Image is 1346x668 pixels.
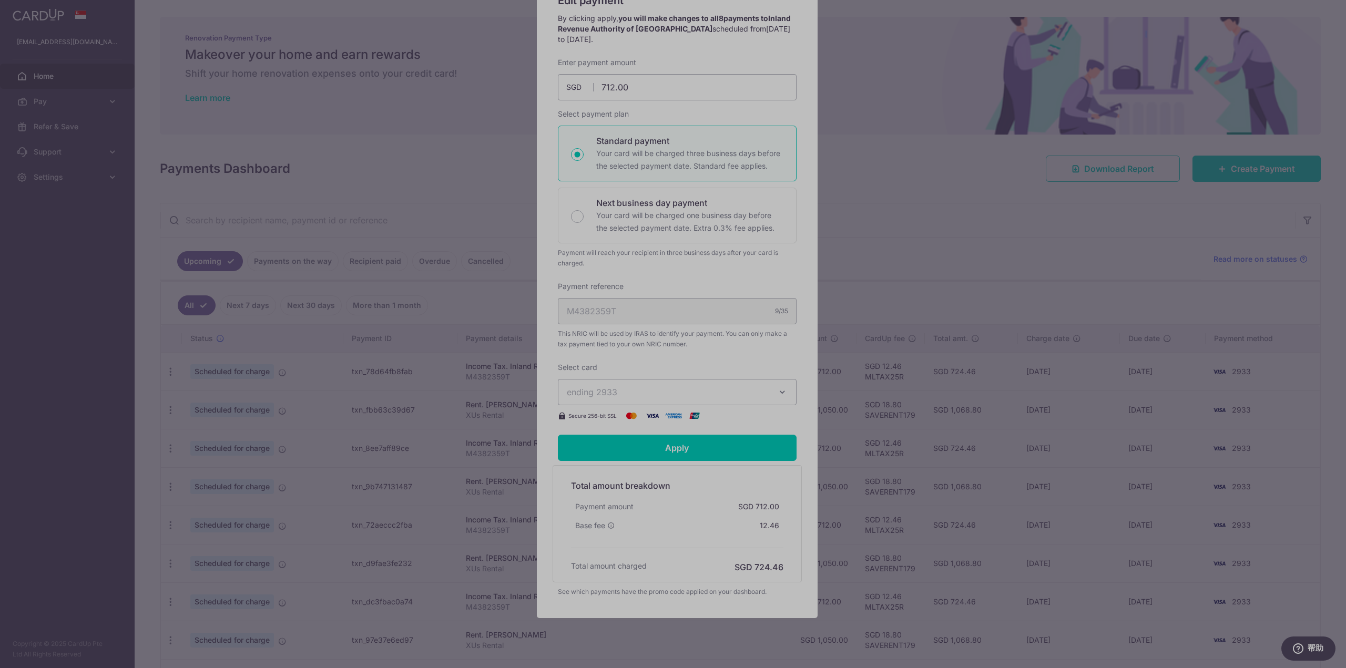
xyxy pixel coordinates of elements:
div: 9/35 [775,306,788,316]
label: Payment reference [558,281,624,292]
p: Standard payment [596,135,783,147]
p: Your card will be charged one business day before the selected payment date. Extra 0.3% fee applies. [596,209,783,234]
img: Mastercard [621,409,642,422]
label: Select card [558,362,597,373]
input: Apply [558,435,797,461]
span: ending 2933 [567,387,617,397]
p: Next business day payment [596,197,783,209]
strong: you will make changes to all payments to [558,14,791,33]
iframe: 打开一个小组件，您可以在其中找到更多信息 [1281,636,1335,663]
h5: Total amount breakdown [571,479,783,492]
img: UnionPay [684,409,705,422]
div: Payment amount [571,497,638,516]
span: 8 [719,14,723,23]
div: Payment will reach your recipient in three business days after your card is charged. [558,248,797,269]
span: SGD [566,82,594,93]
div: SGD 712.00 [734,497,783,516]
div: See which payments have the promo code applied on your dashboard. [558,587,797,597]
p: By clicking apply, scheduled from . [558,13,797,45]
h6: Total amount charged [571,561,647,571]
img: Visa [642,409,663,422]
button: ending 2933 [558,379,797,405]
label: Enter payment amount [558,57,636,68]
h6: SGD 724.46 [735,561,783,573]
img: American Express [663,409,684,422]
label: Select payment plan [558,109,629,119]
div: 12.46 [756,516,783,535]
input: 0.00 [558,74,797,100]
span: This NRIC will be used by IRAS to identify your payment. You can only make a tax payment tied to ... [558,328,797,350]
span: Secure 256-bit SSL [568,412,617,420]
span: Base fee [575,520,605,531]
p: Your card will be charged three business days before the selected payment date. Standard fee appl... [596,147,783,172]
